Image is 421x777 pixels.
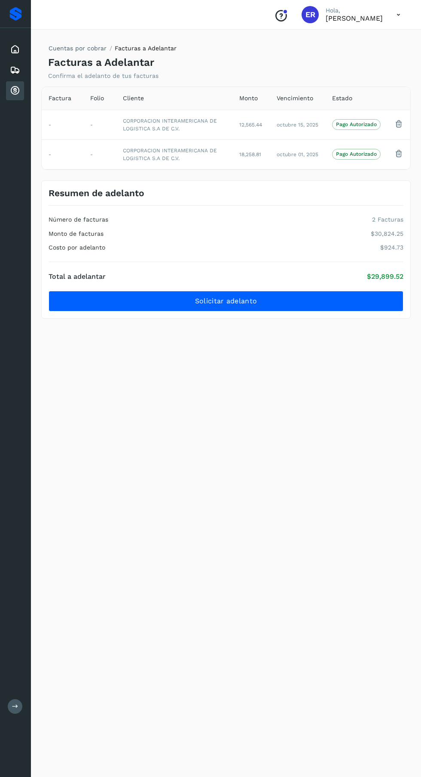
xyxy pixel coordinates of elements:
span: Monto [239,94,258,103]
span: Solicitar adelanto [195,296,257,306]
h3: Resumen de adelanto [49,188,144,198]
span: octubre 15, 2025 [277,122,318,128]
span: Vencimiento [277,94,313,103]
td: - [42,110,83,139]
p: $29,899.52 [367,272,403,281]
div: Inicio [6,40,24,59]
h4: Monto de facturas [49,230,104,237]
span: Facturas a Adelantar [115,45,177,52]
p: Eduardo Reyes González [326,14,383,22]
h4: Costo por adelanto [49,244,105,251]
td: - [42,139,83,169]
td: - [83,139,116,169]
span: Folio [90,94,104,103]
h4: Número de facturas [49,216,108,223]
p: $30,824.25 [371,230,403,237]
p: Pago Autorizado [336,151,377,157]
div: Embarques [6,61,24,80]
span: 18,258.81 [239,151,261,157]
h4: Facturas a Adelantar [48,56,154,69]
td: - [83,110,116,139]
p: 2 Facturas [372,216,403,223]
p: Hola, [326,7,383,14]
span: Factura [49,94,71,103]
span: 12,565.44 [239,122,262,128]
p: Pago Autorizado [336,121,377,127]
td: CORPORACION INTERAMERICANA DE LOGISTICA S.A DE C.V. [116,139,232,169]
td: CORPORACION INTERAMERICANA DE LOGISTICA S.A DE C.V. [116,110,232,139]
div: Cuentas por cobrar [6,81,24,100]
span: octubre 01, 2025 [277,151,318,157]
nav: breadcrumb [48,44,177,56]
p: Confirma el adelanto de tus facturas [48,72,159,80]
span: Estado [332,94,352,103]
h4: Total a adelantar [49,272,106,281]
span: Cliente [123,94,144,103]
a: Cuentas por cobrar [49,45,107,52]
p: $924.73 [380,244,403,251]
button: Solicitar adelanto [49,291,403,311]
